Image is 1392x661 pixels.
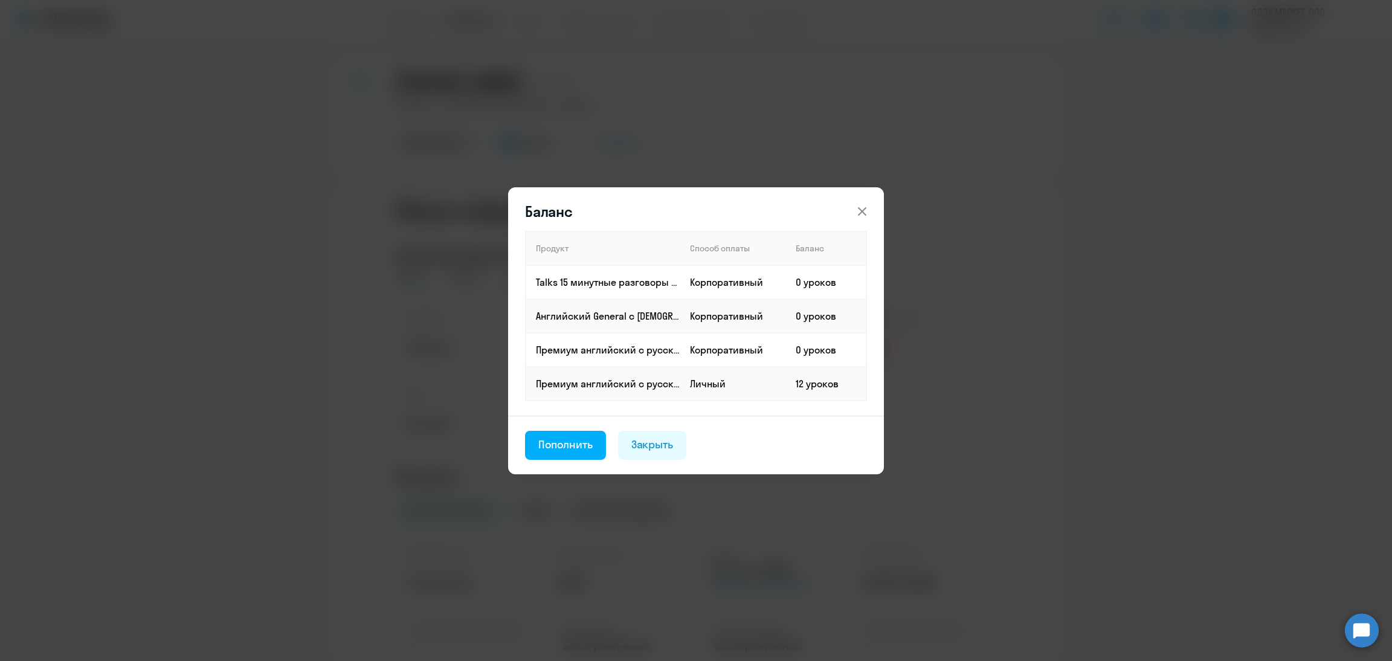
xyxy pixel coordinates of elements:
button: Закрыть [618,431,687,460]
button: Пополнить [525,431,606,460]
td: Корпоративный [680,299,786,333]
th: Баланс [786,231,866,265]
div: Закрыть [631,437,674,453]
td: 0 уроков [786,299,866,333]
td: Личный [680,367,786,401]
td: Корпоративный [680,265,786,299]
p: Премиум английский с русскоговорящим преподавателем [536,343,680,356]
td: Корпоративный [680,333,786,367]
td: 0 уроков [786,265,866,299]
div: Пополнить [538,437,593,453]
th: Продукт [526,231,680,265]
p: Премиум английский с русскоговорящим преподавателем [536,377,680,390]
th: Способ оплаты [680,231,786,265]
td: 0 уроков [786,333,866,367]
p: Английский General с [DEMOGRAPHIC_DATA] преподавателем [536,309,680,323]
header: Баланс [508,202,884,221]
td: 12 уроков [786,367,866,401]
p: Talks 15 минутные разговоры на английском [536,276,680,289]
